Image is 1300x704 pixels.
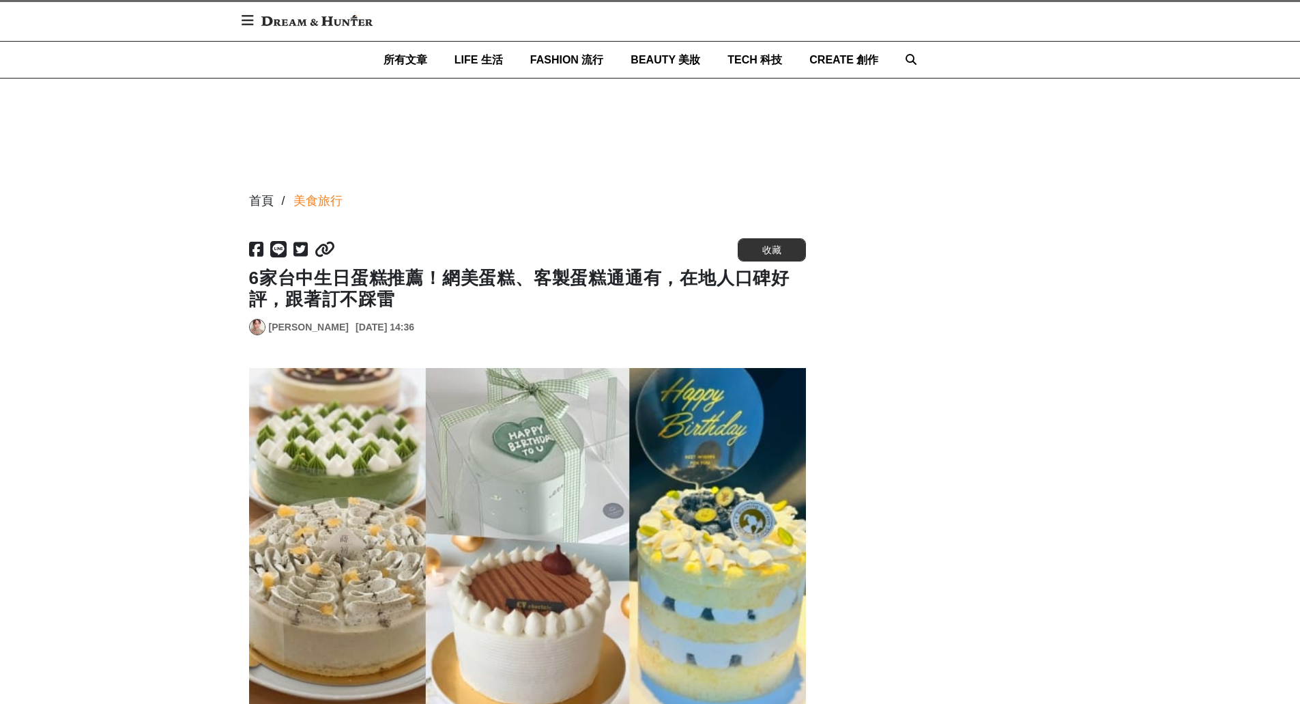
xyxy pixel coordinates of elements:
[269,320,349,335] a: [PERSON_NAME]
[454,42,503,78] a: LIFE 生活
[384,54,427,66] span: 所有文章
[454,54,503,66] span: LIFE 生活
[530,54,604,66] span: FASHION 流行
[293,192,343,210] a: 美食旅行
[282,192,285,210] div: /
[249,319,265,335] a: Avatar
[250,320,265,335] img: Avatar
[249,192,274,210] div: 首頁
[249,268,806,310] h1: 6家台中生日蛋糕推薦！網美蛋糕、客製蛋糕通通有，在地人口碑好評，跟著訂不踩雷
[631,54,700,66] span: BEAUTY 美妝
[727,54,782,66] span: TECH 科技
[356,320,414,335] div: [DATE] 14:36
[738,238,806,262] button: 收藏
[530,42,604,78] a: FASHION 流行
[809,54,878,66] span: CREATE 創作
[384,42,427,78] a: 所有文章
[809,42,878,78] a: CREATE 創作
[255,8,379,33] img: Dream & Hunter
[727,42,782,78] a: TECH 科技
[631,42,700,78] a: BEAUTY 美妝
